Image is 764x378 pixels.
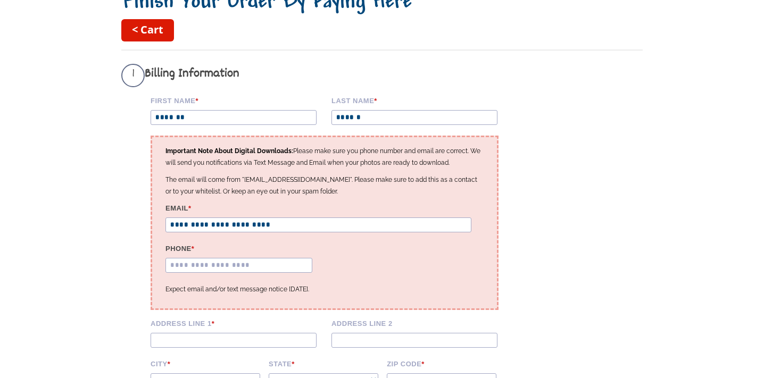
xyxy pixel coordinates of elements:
[121,19,174,41] a: < Cart
[331,95,505,105] label: Last name
[269,358,379,368] label: State
[165,145,484,169] p: Please make sure you phone number and email are correct. We will send you notifications via Text ...
[151,318,324,327] label: Address Line 1
[151,95,324,105] label: First Name
[121,64,512,87] h3: Billing Information
[165,243,318,253] label: Phone
[331,318,505,327] label: Address Line 2
[387,358,497,368] label: Zip code
[121,64,145,87] span: 1
[151,358,261,368] label: City
[165,174,484,197] p: The email will come from "[EMAIL_ADDRESS][DOMAIN_NAME]". Please make sure to add this as a contac...
[165,147,293,155] strong: Important Note About Digital Downloads:
[165,203,484,212] label: Email
[165,283,484,295] p: Expect email and/or text message notice [DATE].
